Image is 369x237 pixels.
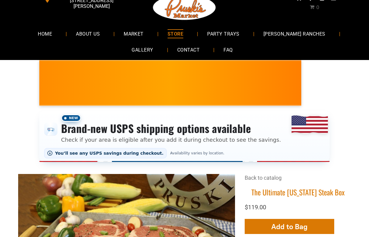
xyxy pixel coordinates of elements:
a: Back to catalog [245,175,282,181]
div: Shipping options announcement [39,111,330,162]
a: FAQ [214,42,242,58]
button: Add to Bag [245,219,334,234]
h1: The Ultimate [US_STATE] Steak Box [245,188,351,197]
a: STORE [158,26,192,42]
a: HOME [29,26,61,42]
a: PARTY TRAYS [198,26,248,42]
a: GALLERY [122,42,162,58]
span: Availability varies by location. [169,151,226,155]
h3: Brand-new USPS shipping options available [61,122,281,135]
p: Check if your area is eligible after you add it during checkout to see the savings. [61,136,281,144]
a: ABOUT US [67,26,109,42]
span: 0 [316,5,319,10]
div: Breadcrumbs [245,174,351,188]
span: $119.00 [245,204,266,211]
span: New [61,114,81,122]
span: Add to Bag [271,222,308,231]
a: [PERSON_NAME] RANCHES [254,26,335,42]
span: You’ll see any USPS savings during checkout. [55,151,164,156]
a: CONTACT [168,42,209,58]
a: MARKET [115,26,153,42]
